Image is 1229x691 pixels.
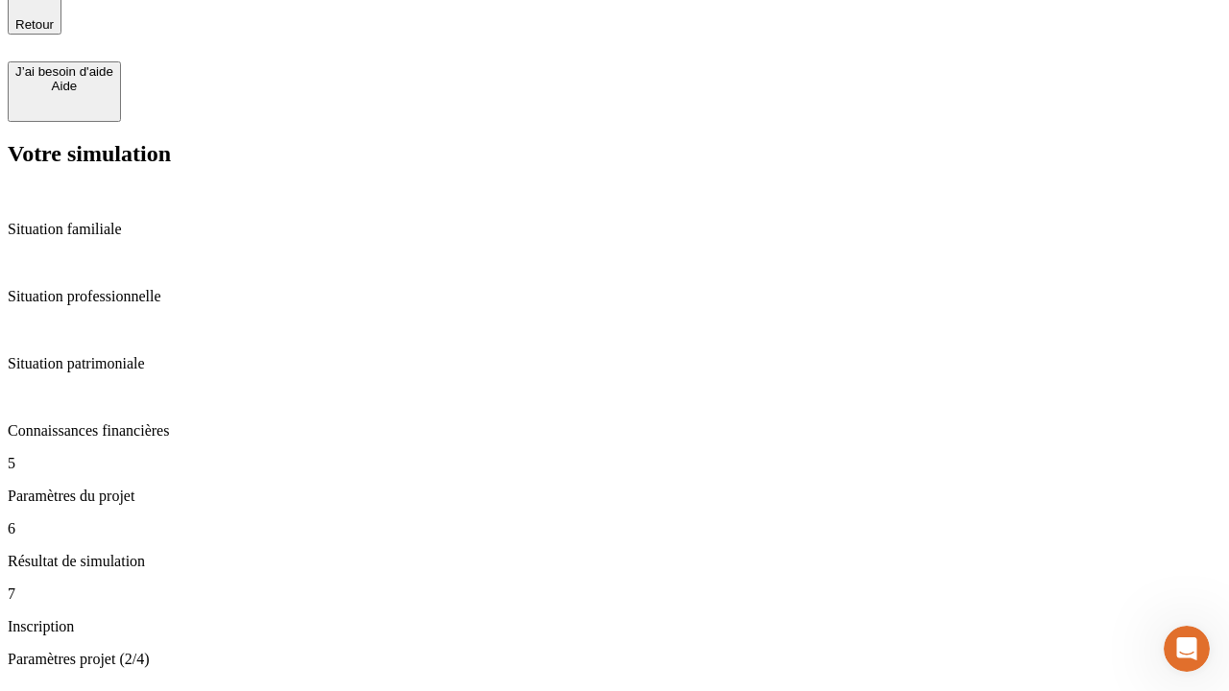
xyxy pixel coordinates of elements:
[8,553,1221,570] p: Résultat de simulation
[8,288,1221,305] p: Situation professionnelle
[8,355,1221,372] p: Situation patrimoniale
[8,520,1221,537] p: 6
[1164,626,1210,672] iframe: Intercom live chat
[15,17,54,32] span: Retour
[8,61,121,122] button: J’ai besoin d'aideAide
[8,422,1221,440] p: Connaissances financières
[8,488,1221,505] p: Paramètres du projet
[15,79,113,93] div: Aide
[8,618,1221,635] p: Inscription
[8,455,1221,472] p: 5
[8,585,1221,603] p: 7
[15,64,113,79] div: J’ai besoin d'aide
[8,141,1221,167] h2: Votre simulation
[8,221,1221,238] p: Situation familiale
[8,651,1221,668] p: Paramètres projet (2/4)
